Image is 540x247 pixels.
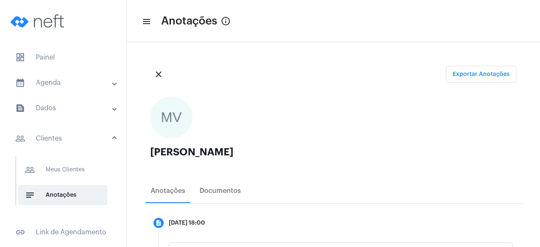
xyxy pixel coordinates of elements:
[150,147,516,157] div: [PERSON_NAME]
[5,152,126,217] div: sidenav iconClientes
[18,185,107,205] span: Anotações
[5,98,126,118] mat-expansion-panel-header: sidenav iconDados
[15,133,25,144] mat-icon: sidenav icon
[142,16,150,27] mat-icon: sidenav icon
[221,16,231,26] mat-icon: info_outlined
[453,71,510,77] span: Exportar Anotações
[15,52,25,62] span: sidenav icon
[161,14,217,28] span: Anotações
[154,69,164,79] mat-icon: close
[7,4,70,38] img: logo-neft-novo-2.png
[5,125,126,152] mat-expansion-panel-header: sidenav iconClientes
[151,187,185,195] div: Anotações
[18,160,107,180] span: Meus Clientes
[15,133,113,144] mat-panel-title: Clientes
[15,227,25,237] mat-icon: sidenav icon
[200,187,241,195] div: Documentos
[8,47,118,68] span: Painel
[5,73,126,93] mat-expansion-panel-header: sidenav iconAgenda
[15,103,25,113] mat-icon: sidenav icon
[150,96,192,138] div: MV
[446,66,516,83] button: Exportar Anotações
[8,222,118,242] span: Link de Agendamento
[155,220,162,226] mat-icon: description
[15,103,113,113] mat-panel-title: Dados
[25,165,35,175] mat-icon: sidenav icon
[25,190,35,200] mat-icon: sidenav icon
[15,78,113,88] mat-panel-title: Agenda
[15,78,25,88] mat-icon: sidenav icon
[169,220,205,226] div: [DATE] 18:00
